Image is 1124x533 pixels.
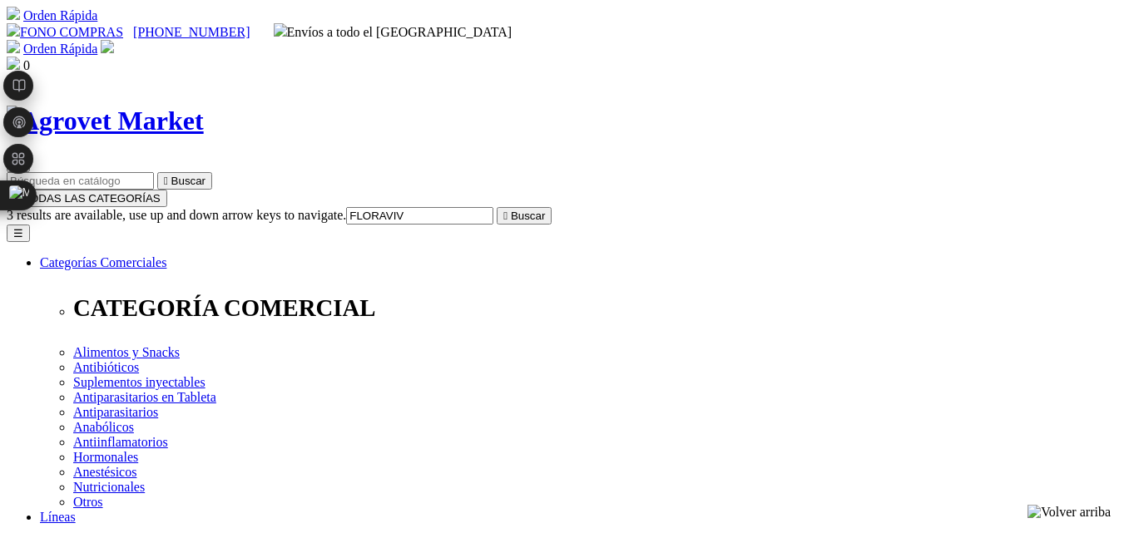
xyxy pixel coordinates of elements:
button: ☰TODAS LAS CATEGORÍAS [7,190,167,207]
a: [PHONE_NUMBER] [133,25,250,39]
span: 0 [23,58,30,72]
button:  Buscar [157,172,212,190]
button:  Buscar [497,207,552,225]
i:  [164,175,168,187]
a: Orden Rápida [23,8,97,22]
img: user.svg [101,40,114,53]
span: Envíos a todo el [GEOGRAPHIC_DATA] [274,25,512,39]
iframe: Brevo live chat [8,353,287,525]
span: 3 results are available, use up and down arrow keys to navigate. [7,208,346,222]
a: Acceda a su cuenta de cliente [101,42,114,56]
span: Buscar [511,210,545,222]
a: Categorías Comerciales [40,255,166,269]
i:  [503,210,508,222]
img: Volver arriba [1027,505,1111,520]
button: ☰ [7,225,30,242]
p: CATEGORÍA COMERCIAL [73,294,1117,322]
img: phone.svg [7,23,20,37]
a: FONO COMPRAS [7,25,123,39]
span: Buscar [171,175,205,187]
img: shopping-cart.svg [7,7,20,20]
a: Alimentos y Snacks [73,345,180,359]
input: Buscar [346,207,493,225]
a: Orden Rápida [23,42,97,56]
input: Buscar [7,172,154,190]
img: shopping-bag.svg [7,57,20,70]
img: delivery-truck.svg [274,23,287,37]
img: Agrovet Market [7,106,204,136]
